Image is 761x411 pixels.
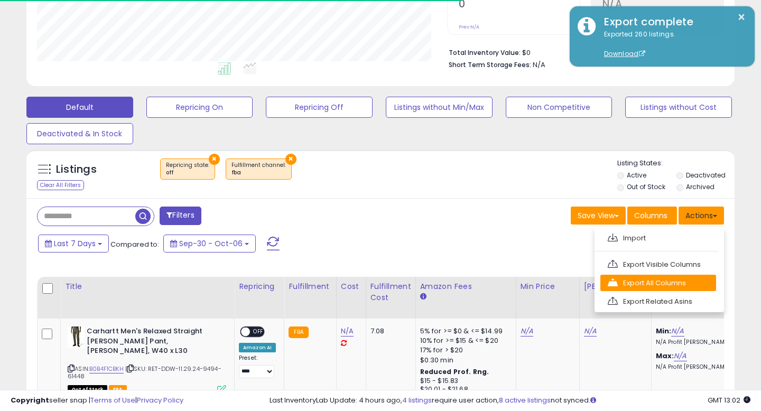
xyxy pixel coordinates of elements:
p: N/A Profit [PERSON_NAME] [656,363,744,371]
b: Min: [656,326,672,336]
div: seller snap | | [11,396,183,406]
div: $15 - $15.83 [420,377,508,386]
button: × [285,154,296,165]
button: Default [26,97,133,118]
button: Listings without Cost [625,97,732,118]
span: OFF [250,328,267,337]
button: Sep-30 - Oct-06 [163,235,256,253]
button: Non Competitive [506,97,612,118]
button: × [737,11,746,24]
p: N/A Profit [PERSON_NAME] [656,339,744,346]
a: Terms of Use [90,395,135,405]
div: 10% for >= $15 & <= $20 [420,336,508,345]
span: Compared to: [110,239,159,249]
div: Exported 260 listings. [596,30,747,59]
div: $20.01 - $21.68 [420,385,508,394]
span: Columns [634,210,667,221]
div: Last InventoryLab Update: 4 hours ago, require user action, not synced. [270,396,750,406]
span: 2025-10-14 13:02 GMT [708,395,750,405]
div: Repricing [239,281,280,292]
div: [PERSON_NAME] [584,281,647,292]
label: Archived [686,182,714,191]
div: $0.30 min [420,356,508,365]
label: Active [627,171,646,180]
h5: Listings [56,162,97,177]
div: fba [231,169,286,176]
b: Carhartt Men's Relaxed Straight [PERSON_NAME] Pant, [PERSON_NAME], W40 x L30 [87,326,215,359]
div: 7.08 [370,326,407,336]
a: Privacy Policy [137,395,183,405]
span: Repricing state : [166,161,209,177]
a: Export Visible Columns [600,256,716,273]
label: Deactivated [686,171,726,180]
button: Columns [627,207,677,225]
div: Fulfillment Cost [370,281,411,303]
div: Min Price [521,281,575,292]
a: Download [604,49,645,58]
small: Amazon Fees. [420,292,426,302]
a: N/A [341,326,354,337]
div: 17% for > $20 [420,345,508,355]
div: 5% for >= $0 & <= $14.99 [420,326,508,336]
a: Export All Columns [600,275,716,291]
span: Sep-30 - Oct-06 [179,238,243,249]
img: 31u2-2ItXxL._SL40_.jpg [68,326,84,348]
div: Clear All Filters [37,180,84,190]
div: Export complete [596,14,747,30]
span: Last 7 Days [54,238,96,249]
li: $0 [449,45,716,58]
div: Fulfillment [289,281,331,292]
p: Listing States: [617,158,735,169]
div: ASIN: [68,326,226,393]
a: N/A [521,326,533,337]
button: Deactivated & In Stock [26,123,133,144]
span: | SKU: RET-DDW-11.29.24-9494-61448 [68,365,221,380]
b: Total Inventory Value: [449,48,521,57]
span: FBA [109,385,127,394]
button: Filters [160,207,201,225]
button: Last 7 Days [38,235,109,253]
a: Export Related Asins [600,293,716,310]
b: Max: [656,351,674,361]
strong: Copyright [11,395,49,405]
a: N/A [674,351,686,361]
button: Repricing Off [266,97,373,118]
b: Short Term Storage Fees: [449,60,531,69]
small: Prev: N/A [459,24,479,30]
div: Title [65,281,230,292]
a: 4 listings [402,395,432,405]
span: N/A [533,60,545,70]
b: Reduced Prof. Rng. [420,367,489,376]
button: Actions [679,207,724,225]
a: N/A [584,326,597,337]
button: Repricing On [146,97,253,118]
button: × [209,154,220,165]
div: Amazon Fees [420,281,512,292]
div: Preset: [239,354,276,378]
label: Out of Stock [627,182,665,191]
a: 8 active listings [499,395,551,405]
small: FBA [289,326,308,338]
div: off [166,169,209,176]
div: Cost [341,281,361,292]
a: N/A [671,326,684,337]
span: All listings that are currently out of stock and unavailable for purchase on Amazon [68,385,107,394]
button: Listings without Min/Max [386,97,493,118]
span: Fulfillment channel : [231,161,286,177]
button: Save View [571,207,626,225]
div: Amazon AI [239,343,276,352]
a: B0B4F1CBKH [89,365,124,373]
a: Import [600,230,716,246]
